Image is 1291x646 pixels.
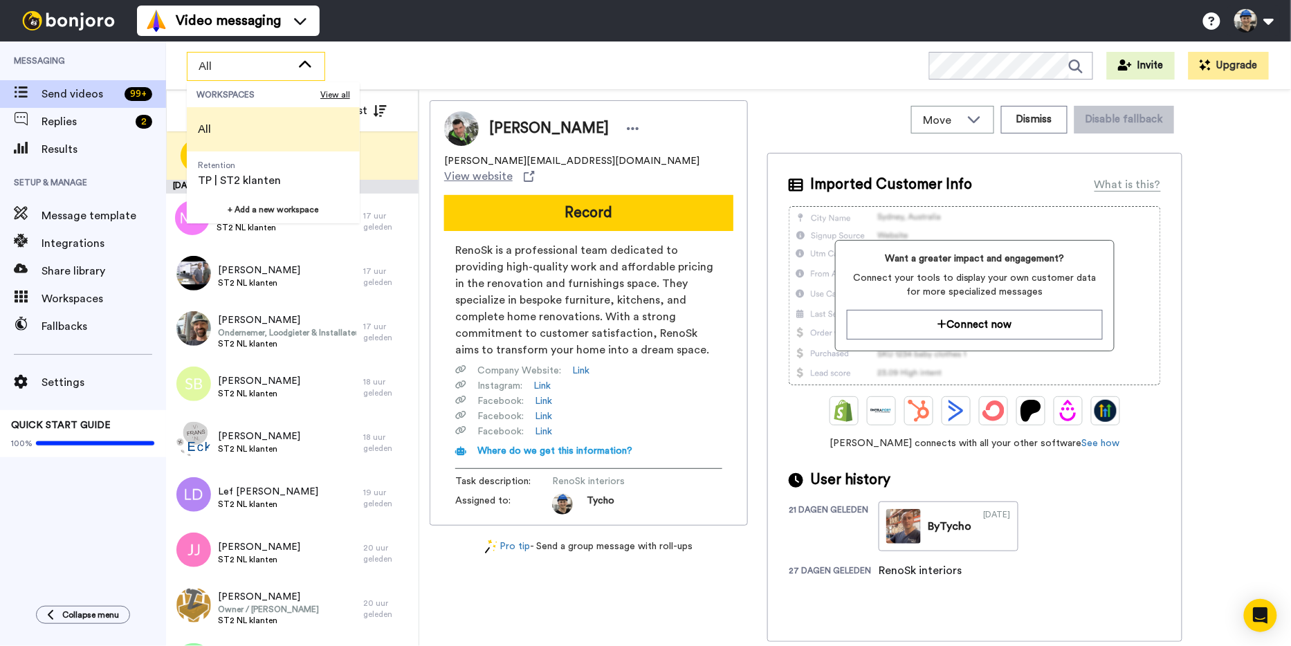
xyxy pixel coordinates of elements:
[176,367,211,401] img: sb.png
[485,539,497,554] img: magic-wand.svg
[477,364,561,378] span: Company Website :
[444,168,535,185] a: View website
[572,364,589,378] a: Link
[218,615,319,626] span: ST2 NL klanten
[198,172,281,189] span: TP | ST2 klanten
[176,422,211,456] img: 8e1b559c-4595-4d3a-a93d-8f646da4a93f.png
[176,311,211,346] img: 3fd340ca-da66-4a4d-a5d2-0884f90cdf19.jpg
[810,174,972,195] span: Imported Customer Info
[870,400,892,422] img: Ontraport
[1020,400,1042,422] img: Patreon
[218,327,356,338] span: Ondernemer, Loodgieter & Installateur
[533,379,551,393] a: Link
[477,379,522,393] span: Instagram :
[984,509,1011,544] div: [DATE]
[218,604,319,615] span: Owner / [PERSON_NAME]
[11,438,33,449] span: 100%
[320,89,350,100] span: View all
[789,436,1161,450] span: [PERSON_NAME] connects with all your other software
[363,432,412,454] div: 18 uur geleden
[136,115,152,129] div: 2
[218,430,300,443] span: [PERSON_NAME]
[489,118,609,139] span: [PERSON_NAME]
[145,10,167,32] img: vm-color.svg
[363,487,412,509] div: 19 uur geleden
[928,518,971,535] div: By Tycho
[175,201,210,235] img: mv.png
[535,425,552,439] a: Link
[879,562,962,579] div: RenoSk interiors
[847,310,1102,340] button: Connect now
[198,160,281,171] span: Retention
[1057,400,1079,422] img: Drip
[1082,439,1120,448] a: See how
[789,504,879,551] div: 21 dagen geleden
[42,86,119,102] span: Send videos
[1244,599,1277,632] div: Open Intercom Messenger
[196,89,320,100] span: WORKSPACES
[363,321,412,343] div: 17 uur geleden
[218,443,300,454] span: ST2 NL klanten
[535,409,552,423] a: Link
[444,195,733,231] button: Record
[166,180,419,194] div: [DATE]
[982,400,1005,422] img: ConvertKit
[62,609,119,620] span: Collapse menu
[1107,52,1175,80] button: Invite
[1095,176,1161,193] div: What is this?
[587,494,614,515] span: Tycho
[444,111,479,146] img: Image of Stefan Kacur
[198,121,211,138] span: All
[42,141,166,158] span: Results
[1095,400,1117,422] img: GoHighLevel
[42,235,166,252] span: Integrations
[477,446,632,456] span: Where do we get this information?
[42,318,166,335] span: Fallbacks
[477,425,524,439] span: Facebook :
[455,494,552,515] span: Assigned to:
[789,565,879,579] div: 27 dagen geleden
[1074,106,1174,133] button: Disable fallback
[477,394,524,408] span: Facebook :
[187,196,360,223] button: + Add a new workspace
[42,113,130,130] span: Replies
[1001,106,1068,133] button: Dismiss
[218,277,300,288] span: ST2 NL klanten
[218,554,300,565] span: ST2 NL klanten
[535,394,552,408] a: Link
[218,388,300,399] span: ST2 NL klanten
[36,606,130,624] button: Collapse menu
[218,374,300,388] span: [PERSON_NAME]
[11,421,111,430] span: QUICK START GUIDE
[218,313,356,327] span: [PERSON_NAME]
[1189,52,1269,80] button: Upgrade
[444,168,513,185] span: View website
[218,338,356,349] span: ST2 NL klanten
[363,598,412,620] div: 20 uur geleden
[810,470,890,490] span: User history
[176,256,211,290] img: 2a64168a-1e4a-4a7d-acdb-b85f2789430f.jpg
[199,58,291,75] span: All
[42,207,166,224] span: Message template
[176,588,211,622] img: ca266957-809d-459e-92e8-bfda5e092c68.png
[17,11,120,30] img: bj-logo-header-white.svg
[833,400,855,422] img: Shopify
[477,409,524,423] span: Facebook :
[923,112,960,129] span: Move
[430,539,748,554] div: - Send a group message with roll-ups
[847,271,1102,299] span: Connect your tools to display your own customer data for more specialized messages
[125,87,152,101] div: 99 +
[485,539,531,554] a: Pro tip
[363,266,412,288] div: 17 uur geleden
[42,374,166,391] span: Settings
[552,494,573,515] img: 34d96b7b-0c08-44be-96f5-aaeab419dacb-1756449001.jpg
[879,501,1018,551] a: ByTycho[DATE]
[363,542,412,564] div: 20 uur geleden
[363,210,412,232] div: 17 uur geleden
[945,400,967,422] img: ActiveCampaign
[218,264,300,277] span: [PERSON_NAME]
[218,499,318,510] span: ST2 NL klanten
[176,477,211,512] img: ld.png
